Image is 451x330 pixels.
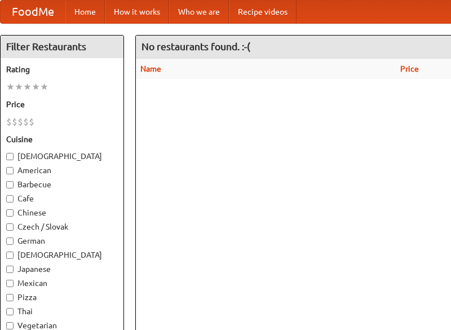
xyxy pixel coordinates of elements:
li: ★ [40,81,48,93]
label: Pizza [6,292,118,303]
li: ★ [15,81,23,93]
label: Cafe [6,193,118,204]
input: Czech / Slovak [6,223,14,231]
h5: Cuisine [6,134,118,145]
h5: Price [6,99,118,110]
li: $ [12,116,17,128]
li: ★ [32,81,40,93]
a: FoodMe [1,1,65,23]
h5: Rating [6,64,118,75]
input: Chinese [6,209,14,217]
a: Who we are [169,1,229,23]
li: $ [6,116,12,128]
li: $ [23,116,29,128]
ng-pluralize: No restaurants found. :-( [142,41,250,52]
label: German [6,235,118,247]
label: Japanese [6,263,118,275]
input: [DEMOGRAPHIC_DATA] [6,252,14,259]
a: Price [400,64,419,73]
li: ★ [6,81,15,93]
li: ★ [23,81,32,93]
a: How it works [105,1,169,23]
input: German [6,237,14,245]
input: Pizza [6,294,14,301]
input: [DEMOGRAPHIC_DATA] [6,153,14,160]
h4: Filter Restaurants [1,36,123,58]
label: Thai [6,306,118,317]
a: Name [140,64,161,73]
input: Barbecue [6,181,14,188]
input: American [6,167,14,174]
label: Chinese [6,207,118,218]
input: Mexican [6,280,14,287]
input: Thai [6,308,14,315]
label: [DEMOGRAPHIC_DATA] [6,249,118,261]
li: $ [29,116,34,128]
label: American [6,165,118,176]
label: Mexican [6,278,118,289]
li: $ [17,116,23,128]
a: Home [65,1,105,23]
a: Recipe videos [229,1,297,23]
label: Barbecue [6,179,118,190]
input: Vegetarian [6,322,14,329]
input: Japanese [6,266,14,273]
label: Czech / Slovak [6,221,118,232]
input: Cafe [6,195,14,203]
label: [DEMOGRAPHIC_DATA] [6,151,118,162]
